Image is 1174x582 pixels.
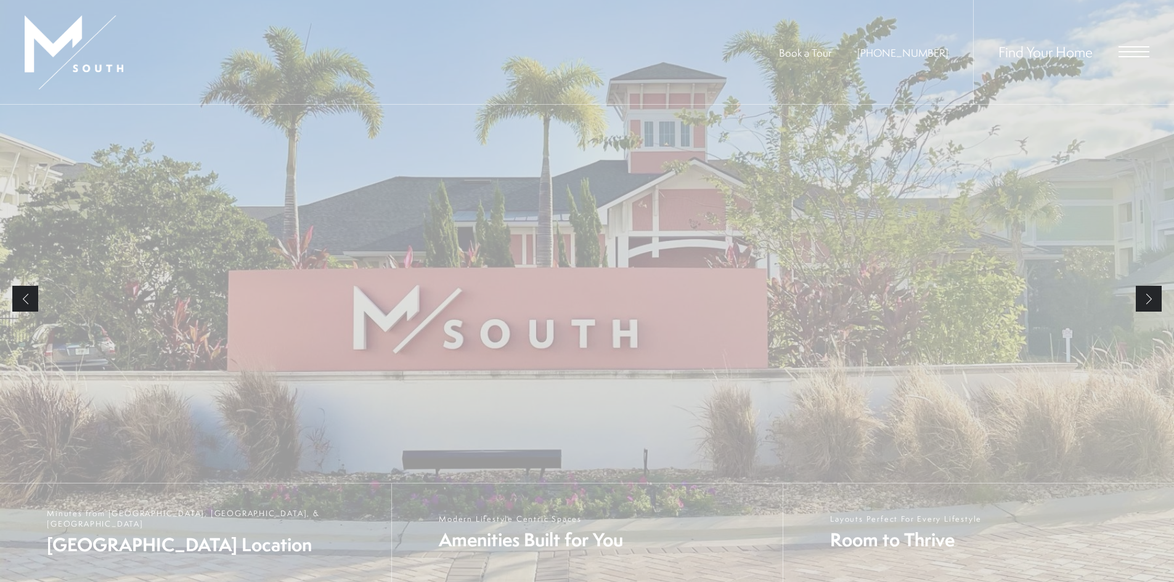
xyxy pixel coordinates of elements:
[439,527,623,552] span: Amenities Built for You
[25,15,123,89] img: MSouth
[47,508,379,529] span: Minutes from [GEOGRAPHIC_DATA], [GEOGRAPHIC_DATA], & [GEOGRAPHIC_DATA]
[998,42,1093,62] a: Find Your Home
[779,46,831,60] a: Book a Tour
[857,46,948,60] a: Call Us at 813-570-8014
[12,286,38,312] a: Previous
[830,527,982,552] span: Room to Thrive
[783,483,1174,582] a: Layouts Perfect For Every Lifestyle
[391,483,783,582] a: Modern Lifestyle Centric Spaces
[47,532,379,557] span: [GEOGRAPHIC_DATA] Location
[1119,46,1149,57] button: Open Menu
[830,514,982,524] span: Layouts Perfect For Every Lifestyle
[439,514,623,524] span: Modern Lifestyle Centric Spaces
[857,46,948,60] span: [PHONE_NUMBER]
[1136,286,1162,312] a: Next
